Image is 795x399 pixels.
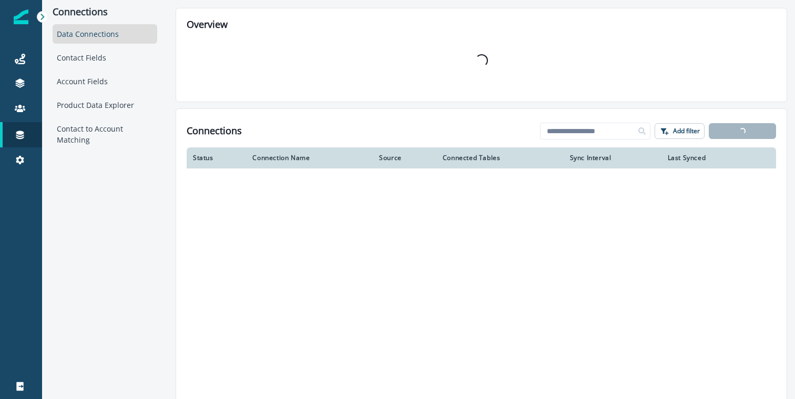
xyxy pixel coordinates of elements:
p: Connections [53,6,157,18]
h1: Connections [187,125,242,137]
div: Connected Tables [443,154,557,162]
button: Add filter [655,123,705,139]
div: Sync Interval [570,154,655,162]
div: Contact Fields [53,48,157,67]
img: Inflection [14,9,28,24]
div: Last Synced [668,154,747,162]
div: Connection Name [252,154,366,162]
div: Product Data Explorer [53,95,157,115]
div: Contact to Account Matching [53,119,157,149]
div: Data Connections [53,24,157,44]
p: Add filter [673,127,700,135]
div: Status [193,154,240,162]
div: Source [379,154,430,162]
h2: Overview [187,19,776,31]
div: Account Fields [53,72,157,91]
